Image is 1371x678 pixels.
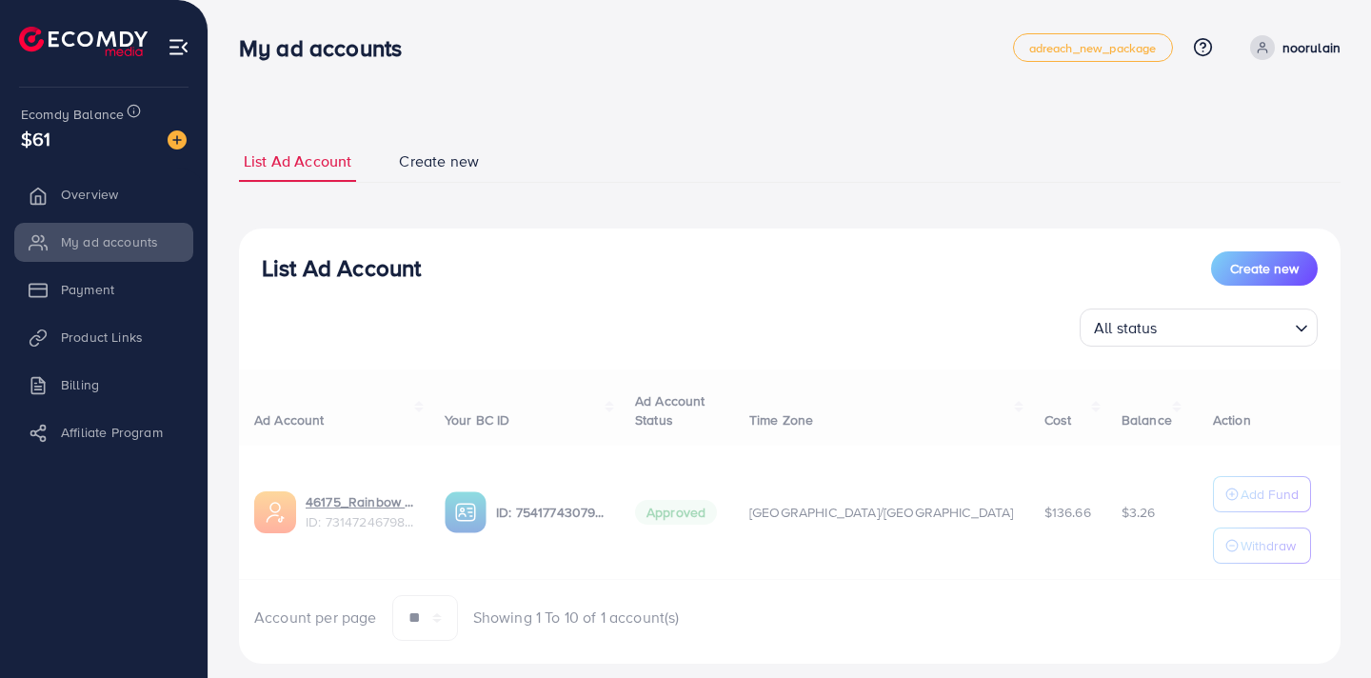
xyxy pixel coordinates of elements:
button: Create new [1211,251,1318,286]
span: List Ad Account [244,150,351,172]
span: All status [1090,314,1162,342]
span: Ecomdy Balance [21,105,124,124]
span: $61 [21,125,50,152]
input: Search for option [1163,310,1287,342]
h3: My ad accounts [239,34,417,62]
img: image [168,130,187,150]
span: Create new [399,150,479,172]
img: menu [168,36,189,58]
h3: List Ad Account [262,254,421,282]
p: noorulain [1282,36,1341,59]
a: adreach_new_package [1013,33,1173,62]
a: noorulain [1242,35,1341,60]
img: logo [19,27,148,56]
span: adreach_new_package [1029,42,1157,54]
div: Search for option [1080,309,1318,347]
span: Create new [1230,259,1299,278]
